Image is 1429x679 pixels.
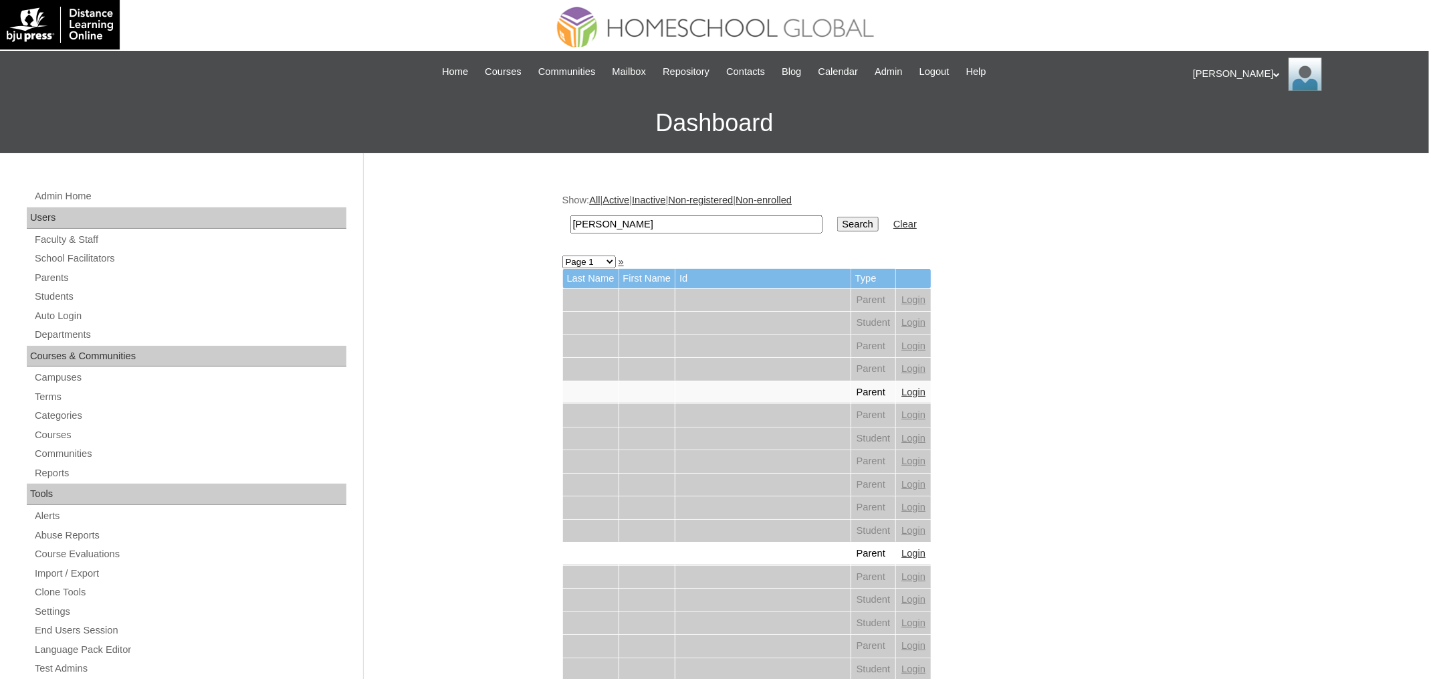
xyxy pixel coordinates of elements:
div: Show: | | | | [562,193,1224,241]
a: Clear [893,219,917,229]
td: Parent [851,381,896,404]
a: Inactive [632,195,666,205]
a: Non-enrolled [736,195,792,205]
a: Alerts [33,508,346,524]
a: Non-registered [669,195,734,205]
a: Auto Login [33,308,346,324]
span: Courses [485,64,522,80]
span: Contacts [726,64,765,80]
a: Import / Export [33,565,346,582]
a: Login [901,317,925,328]
td: Student [851,520,896,543]
td: Parent [851,566,896,589]
a: Login [901,664,925,674]
a: Contacts [720,64,772,80]
td: Parent [851,335,896,358]
img: Ariane Ebuen [1289,58,1322,91]
a: Abuse Reports [33,527,346,544]
span: Calendar [818,64,858,80]
td: Parent [851,450,896,473]
td: Parent [851,474,896,496]
a: Login [901,294,925,305]
a: Login [901,571,925,582]
a: Login [901,456,925,466]
a: Language Pack Editor [33,642,346,658]
a: Login [901,387,925,397]
td: First Name [619,269,675,288]
span: Help [966,64,986,80]
a: Login [901,502,925,512]
td: Parent [851,496,896,519]
a: Admin [868,64,909,80]
a: Departments [33,326,346,343]
a: » [619,256,624,267]
a: Login [901,409,925,420]
a: Login [901,594,925,605]
div: [PERSON_NAME] [1193,58,1416,91]
div: Tools [27,484,346,505]
td: Student [851,427,896,450]
td: Parent [851,358,896,381]
a: Settings [33,603,346,620]
span: Mailbox [613,64,647,80]
a: School Facilitators [33,250,346,267]
a: Login [901,617,925,628]
span: Repository [663,64,709,80]
a: Parents [33,270,346,286]
a: Campuses [33,369,346,386]
a: Categories [33,407,346,424]
span: Communities [538,64,596,80]
td: Student [851,589,896,611]
a: Course Evaluations [33,546,346,563]
td: Id [675,269,851,288]
a: Login [901,479,925,490]
td: Parent [851,635,896,658]
a: Active [602,195,629,205]
a: Blog [775,64,808,80]
td: Parent [851,289,896,312]
td: Parent [851,404,896,427]
div: Courses & Communities [27,346,346,367]
a: Courses [33,427,346,444]
a: Mailbox [606,64,653,80]
span: Admin [875,64,903,80]
a: Faculty & Staff [33,231,346,248]
a: All [589,195,600,205]
a: Calendar [812,64,865,80]
a: Help [960,64,993,80]
input: Search [837,217,879,231]
h3: Dashboard [7,93,1422,153]
a: Login [901,548,925,559]
a: Login [901,341,925,351]
a: Login [901,640,925,651]
span: Blog [782,64,801,80]
a: Repository [656,64,716,80]
a: Clone Tools [33,584,346,601]
td: Type [851,269,896,288]
img: logo-white.png [7,7,113,43]
a: Terms [33,389,346,405]
td: Student [851,312,896,334]
a: Admin Home [33,188,346,205]
a: End Users Session [33,622,346,639]
a: Home [435,64,475,80]
a: Courses [478,64,528,80]
a: Reports [33,465,346,482]
a: Test Admins [33,660,346,677]
a: Login [901,363,925,374]
a: Communities [532,64,602,80]
div: Users [27,207,346,229]
input: Search [570,215,822,233]
a: Logout [913,64,956,80]
a: Login [901,433,925,444]
a: Login [901,525,925,536]
td: Parent [851,543,896,565]
span: Logout [919,64,950,80]
td: Student [851,612,896,635]
span: Home [442,64,468,80]
td: Last Name [563,269,619,288]
a: Communities [33,446,346,462]
a: Students [33,288,346,305]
